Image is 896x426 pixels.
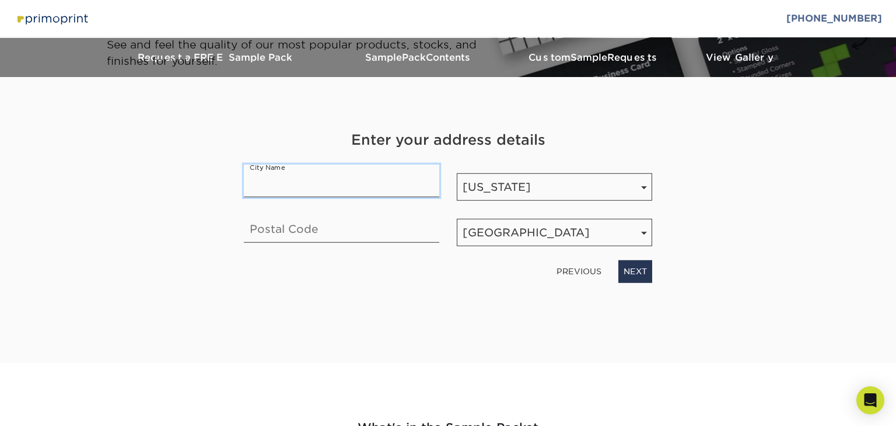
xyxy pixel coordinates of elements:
a: PREVIOUS [552,262,606,281]
h3: Request a FREE Sample Pack [98,52,331,63]
a: NEXT [618,260,652,282]
img: Primoprint [14,11,90,27]
a: Request a FREE Sample Pack [98,38,331,77]
p: See and feel the quality of our most popular products, stocks, and finishes for yourself. [107,37,506,69]
a: [PHONE_NUMBER] [786,13,882,24]
a: View Gallery [681,38,798,77]
h3: Custom Requests [506,52,681,63]
h3: View Gallery [681,52,798,63]
a: CustomSampleRequests [506,38,681,77]
h4: Enter your address details [244,130,652,151]
div: Open Intercom Messenger [856,386,884,414]
span: Sample [570,52,607,63]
